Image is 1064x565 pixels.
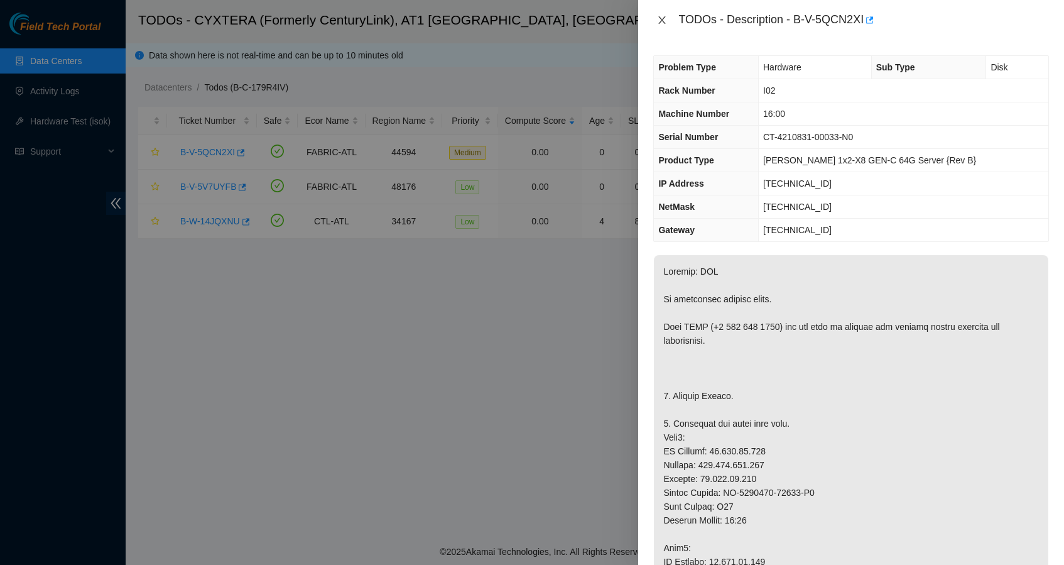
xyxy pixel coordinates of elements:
[763,155,976,165] span: [PERSON_NAME] 1x2-X8 GEN-C 64G Server {Rev B}
[678,10,1049,30] div: TODOs - Description - B-V-5QCN2XI
[991,62,1007,72] span: Disk
[658,109,729,119] span: Machine Number
[658,225,695,235] span: Gateway
[658,202,695,212] span: NetMask
[657,15,667,25] span: close
[658,132,718,142] span: Serial Number
[763,62,801,72] span: Hardware
[653,14,671,26] button: Close
[658,178,703,189] span: IP Address
[658,155,714,165] span: Product Type
[658,62,716,72] span: Problem Type
[763,178,832,189] span: [TECHNICAL_ID]
[763,109,785,119] span: 16:00
[763,85,775,96] span: I02
[763,225,832,235] span: [TECHNICAL_ID]
[658,85,715,96] span: Rack Number
[876,62,915,72] span: Sub Type
[763,202,832,212] span: [TECHNICAL_ID]
[763,132,853,142] span: CT-4210831-00033-N0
